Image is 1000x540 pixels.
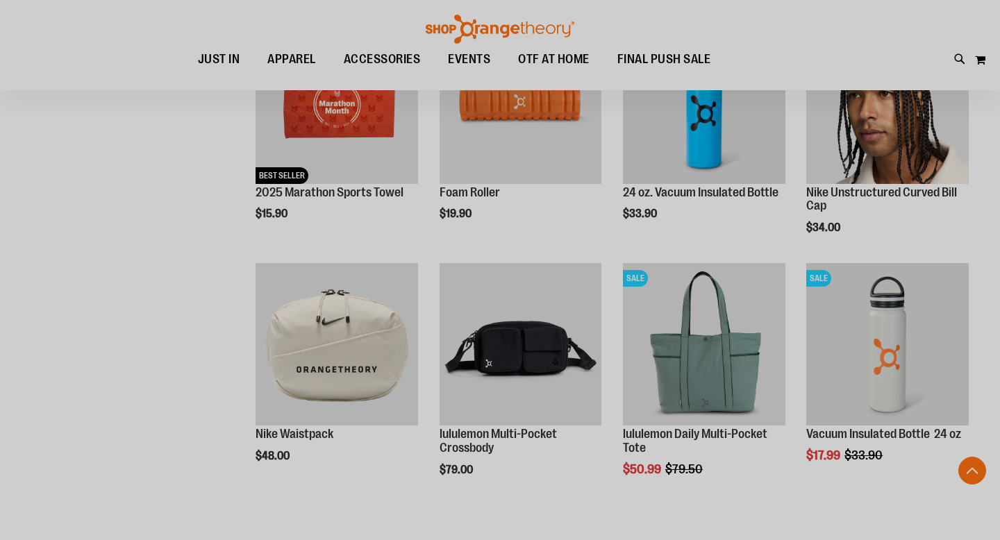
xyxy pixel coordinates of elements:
div: product [249,15,425,256]
a: Foam Roller [440,185,500,199]
a: lululemon Multi-Pocket Crossbody [440,263,602,428]
img: 24 oz. Vacuum Insulated Bottle [623,22,785,184]
span: BEST SELLER [256,167,308,184]
a: 2025 Marathon Sports Towel [256,185,403,199]
span: $15.90 [256,208,290,220]
img: lululemon Daily Multi-Pocket Tote [623,263,785,425]
a: 24 oz. Vacuum Insulated BottleNEW [623,22,785,186]
div: product [433,15,609,256]
a: Nike Unstructured Curved Bill Cap [806,185,957,213]
span: SALE [806,270,831,287]
span: JUST IN [198,44,240,75]
span: $34.00 [806,221,842,234]
span: FINAL PUSH SALE [617,44,711,75]
div: product [799,15,976,269]
a: 24 oz. Vacuum Insulated Bottle [623,185,778,199]
span: EVENTS [448,44,490,75]
span: $79.00 [440,464,475,476]
img: Shop Orangetheory [424,15,576,44]
img: Vacuum Insulated Bottle 24 oz [806,263,969,425]
a: Nike Unstructured Curved Bill Cap [806,22,969,186]
img: Foam Roller [440,22,602,184]
a: 2025 Marathon Sports TowelNEWBEST SELLER [256,22,418,186]
div: product [616,15,792,256]
a: Vacuum Insulated Bottle 24 oz [806,427,961,441]
img: lululemon Multi-Pocket Crossbody [440,263,602,425]
span: SALE [623,270,648,287]
img: 2025 Marathon Sports Towel [256,22,418,184]
img: Nike Waistpack [256,263,418,425]
span: $48.00 [256,450,292,462]
a: lululemon Daily Multi-Pocket ToteSALE [623,263,785,428]
a: Foam RollerNEW [440,22,602,186]
span: $17.99 [806,448,842,462]
span: $50.99 [623,462,663,476]
span: APPAREL [267,44,316,75]
button: Back To Top [958,457,986,484]
span: $33.90 [844,448,885,462]
a: Nike Waistpack [256,427,333,441]
span: OTF AT HOME [518,44,590,75]
a: Vacuum Insulated Bottle 24 ozSALE [806,263,969,428]
div: product [616,256,792,511]
span: ACCESSORIES [344,44,421,75]
div: product [799,256,976,498]
div: product [249,256,425,498]
span: $79.50 [665,462,705,476]
span: $33.90 [623,208,659,220]
a: Nike Waistpack [256,263,418,428]
a: lululemon Daily Multi-Pocket Tote [623,427,767,455]
span: $19.90 [440,208,474,220]
a: lululemon Multi-Pocket Crossbody [440,427,557,455]
img: Nike Unstructured Curved Bill Cap [806,22,969,184]
div: product [433,256,609,511]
